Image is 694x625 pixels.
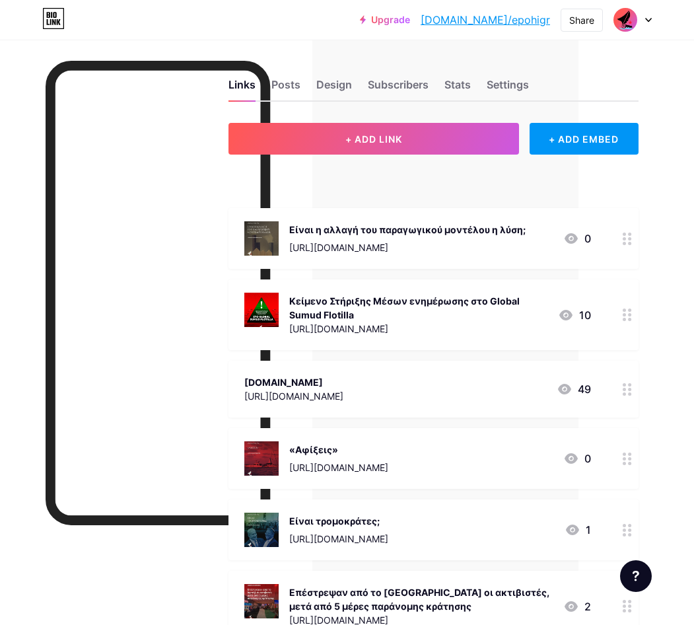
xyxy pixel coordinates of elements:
[563,451,591,466] div: 0
[289,585,553,613] div: Επέστρεψαν από το [GEOGRAPHIC_DATA] οι ακτιβιστές, μετά από 5 μέρες παράνομης κράτησης
[421,12,550,28] a: [DOMAIN_NAME]/epohigr
[289,223,526,237] div: Είναι η αλλαγή του παραγωγικού μοντέλου η λύση;
[244,389,343,403] div: [URL][DOMAIN_NAME]
[613,7,638,32] img: epohigr
[289,322,547,336] div: [URL][DOMAIN_NAME]
[368,77,429,100] div: Subscribers
[244,221,279,256] img: Είναι η αλλαγή του παραγωγικού μοντέλου η λύση;
[271,77,300,100] div: Posts
[289,443,388,457] div: «Αφίξεις»
[289,460,388,474] div: [URL][DOMAIN_NAME]
[289,240,526,254] div: [URL][DOMAIN_NAME]
[289,514,388,528] div: Είναι τρομοκράτες;
[345,133,402,145] span: + ADD LINK
[244,513,279,547] img: Είναι τρομοκράτες;
[563,231,591,246] div: 0
[558,307,591,323] div: 10
[360,15,410,25] a: Upgrade
[569,13,594,27] div: Share
[444,77,471,100] div: Stats
[244,375,343,389] div: [DOMAIN_NAME]
[228,123,519,155] button: + ADD LINK
[228,77,256,100] div: Links
[316,77,352,100] div: Design
[565,522,591,538] div: 1
[487,77,529,100] div: Settings
[289,532,388,546] div: [URL][DOMAIN_NAME]
[244,441,279,476] img: «Αφίξεις»
[557,381,591,397] div: 49
[244,293,279,327] img: Κείμενο Στήριξης Μέσων ενημέρωσης στο Global Sumud Flotilla
[289,294,547,322] div: Κείμενο Στήριξης Μέσων ενημέρωσης στο Global Sumud Flotilla
[244,584,279,618] img: Επέστρεψαν από το Ισραήλ οι ακτιβιστές, μετά από 5 μέρες παράνομης κράτησης
[563,599,591,614] div: 2
[530,123,639,155] div: + ADD EMBED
